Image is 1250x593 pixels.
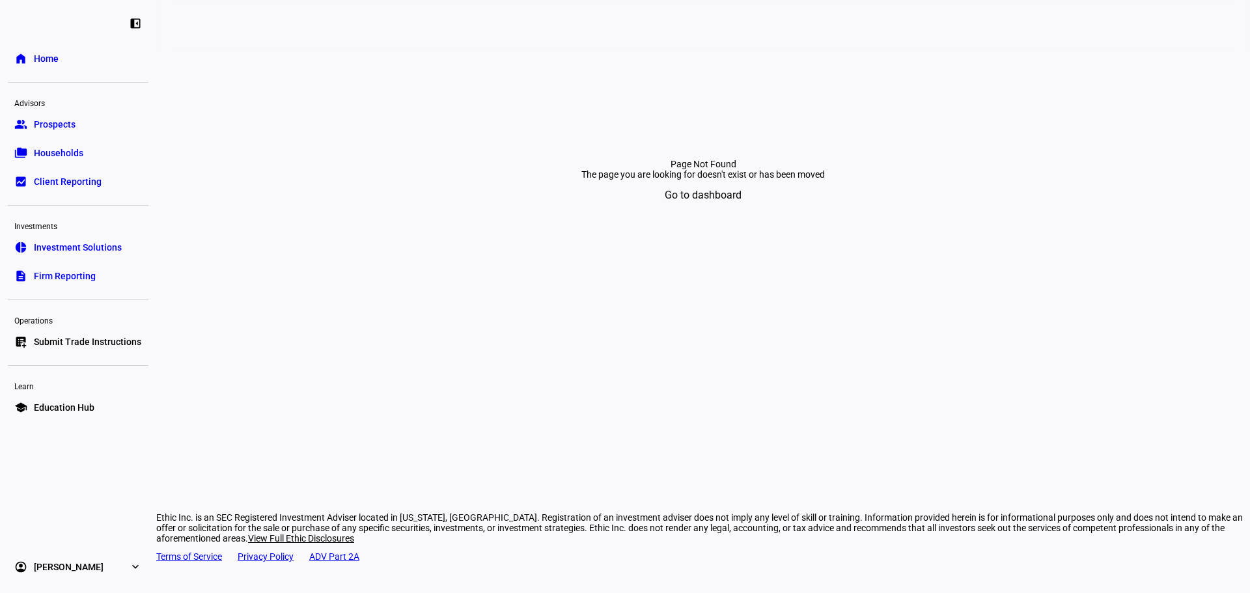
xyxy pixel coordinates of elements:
div: The page you are looking for doesn't exist or has been moved [438,169,969,180]
span: Investment Solutions [34,241,122,254]
a: Terms of Service [156,551,222,562]
eth-mat-symbol: pie_chart [14,241,27,254]
div: Ethic Inc. is an SEC Registered Investment Adviser located in [US_STATE], [GEOGRAPHIC_DATA]. Regi... [156,512,1250,544]
span: Client Reporting [34,175,102,188]
a: folder_copyHouseholds [8,140,148,166]
a: descriptionFirm Reporting [8,263,148,289]
eth-mat-symbol: folder_copy [14,146,27,159]
span: Home [34,52,59,65]
eth-mat-symbol: description [14,269,27,283]
span: [PERSON_NAME] [34,560,104,573]
eth-mat-symbol: group [14,118,27,131]
span: View Full Ethic Disclosures [248,533,354,544]
eth-mat-symbol: left_panel_close [129,17,142,30]
eth-mat-symbol: account_circle [14,560,27,573]
span: Submit Trade Instructions [34,335,141,348]
div: Learn [8,376,148,394]
eth-mat-symbol: home [14,52,27,65]
eth-mat-symbol: bid_landscape [14,175,27,188]
button: Go to dashboard [646,180,760,211]
a: ADV Part 2A [309,551,359,562]
a: homeHome [8,46,148,72]
eth-mat-symbol: school [14,401,27,414]
div: Operations [8,310,148,329]
div: Investments [8,216,148,234]
span: Education Hub [34,401,94,414]
a: bid_landscapeClient Reporting [8,169,148,195]
span: Prospects [34,118,76,131]
eth-mat-symbol: expand_more [129,560,142,573]
a: pie_chartInvestment Solutions [8,234,148,260]
span: Go to dashboard [665,180,742,211]
div: Advisors [8,93,148,111]
span: Firm Reporting [34,269,96,283]
span: Households [34,146,83,159]
eth-mat-symbol: list_alt_add [14,335,27,348]
a: Privacy Policy [238,551,294,562]
a: groupProspects [8,111,148,137]
div: Page Not Found [172,159,1234,169]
